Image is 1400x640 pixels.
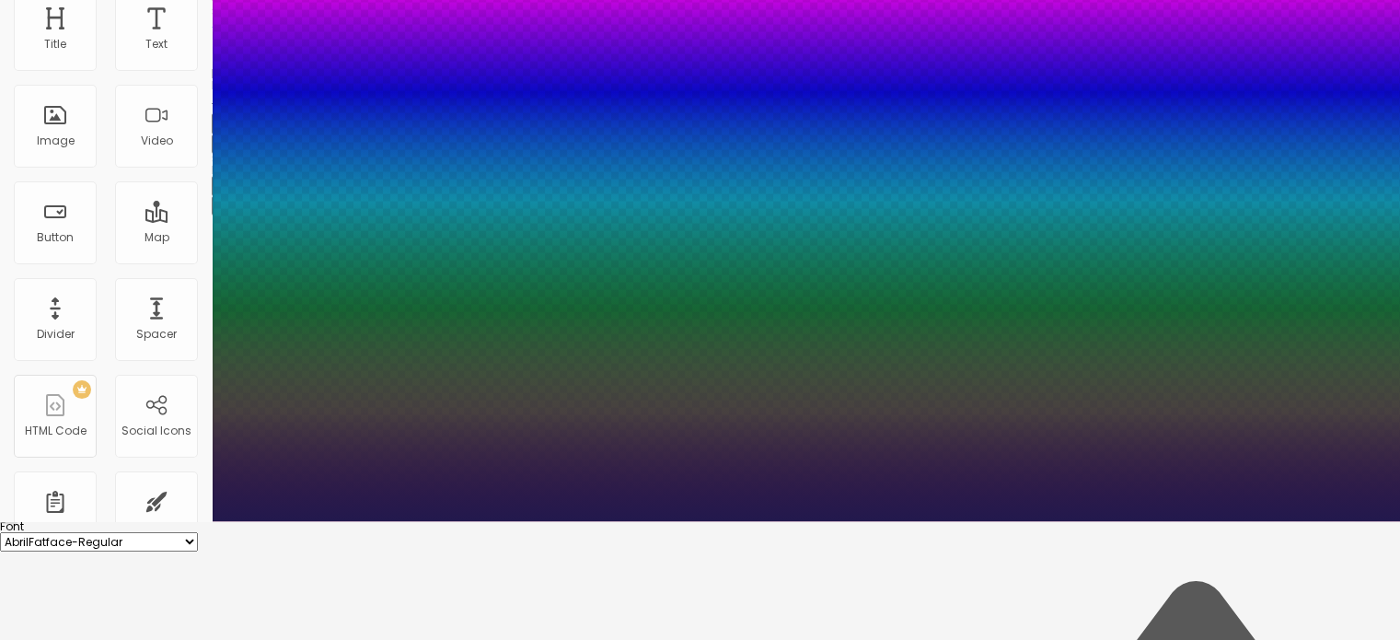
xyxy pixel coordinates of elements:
[44,38,66,51] div: Title
[37,328,75,341] div: Divider
[37,231,74,244] div: Button
[145,231,169,244] div: Map
[37,134,75,147] div: Image
[141,134,173,147] div: Video
[145,38,168,51] div: Text
[136,328,177,341] div: Spacer
[25,425,87,437] div: HTML Code
[121,425,191,437] div: Social Icons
